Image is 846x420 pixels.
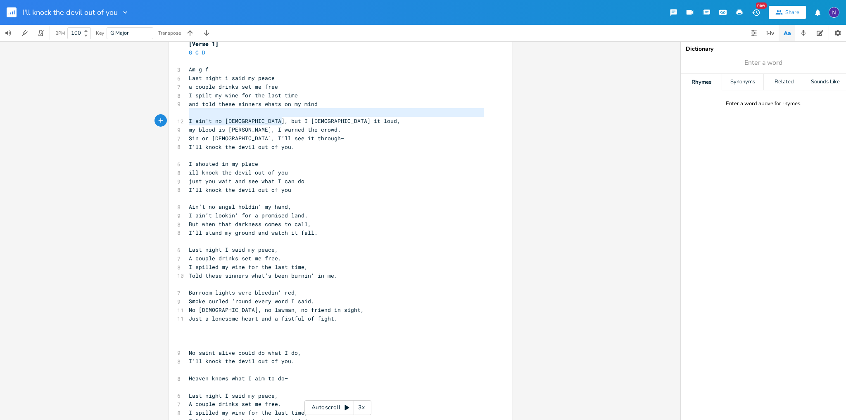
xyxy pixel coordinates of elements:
[748,5,764,20] button: New
[722,74,763,90] div: Synonyms
[686,46,841,52] div: Dictionary
[189,392,278,399] span: Last night I said my peace,
[189,289,298,296] span: Barroom lights were bleedin’ red,
[189,297,314,305] span: Smoke curled ‘round every word I said.
[726,100,801,107] div: Enter a word above for rhymes.
[829,7,839,18] img: Nathan Seeger
[189,349,301,356] span: No saint alive could do what I do,
[22,9,118,16] span: I'll knock the devil out of you
[189,306,364,314] span: No [DEMOGRAPHIC_DATA], no lawman, no friend in sight,
[189,203,291,210] span: Ain’t no angel holdin’ my hand,
[189,66,209,73] span: Am g f
[304,400,371,415] div: Autoscroll
[785,9,799,16] div: Share
[189,143,295,151] span: I’ll knock the devil out of you.
[189,83,278,90] span: a couple drinks set me free
[756,2,767,9] div: New
[189,117,400,125] span: I ain’t no [DEMOGRAPHIC_DATA], but I [DEMOGRAPHIC_DATA] it loud,
[189,134,344,142] span: Sin or [DEMOGRAPHIC_DATA], I’ll see it through—
[189,220,311,228] span: But when that darkness comes to call,
[189,186,291,193] span: I'll knock the devil out of you
[55,31,65,35] div: BPM
[189,40,219,47] span: [Verse 1]
[189,255,281,262] span: A couple drinks set me free.
[769,6,806,19] button: Share
[202,49,205,56] span: D
[189,160,258,168] span: I shouted in my place
[189,272,337,279] span: Told these sinners what’s been burnin’ in me.
[744,58,782,68] span: Enter a word
[764,74,805,90] div: Related
[189,409,308,416] span: I spilled my wine for the last time,
[189,246,278,253] span: Last night I said my peace,
[189,375,288,382] span: Heaven knows what I aim to do—
[354,400,369,415] div: 3x
[189,169,288,176] span: ill knock the devil out of you
[189,212,308,219] span: I ain’t lookin’ for a promised land.
[189,177,304,185] span: just you wait and see what I can do
[110,29,129,37] span: G Major
[189,126,341,133] span: my blood is [PERSON_NAME], I warned the crowd.
[195,49,199,56] span: C
[189,315,337,322] span: Just a lonesome heart and a fistful of fight.
[189,74,275,82] span: Last night i said my peace
[189,49,192,56] span: G
[681,74,722,90] div: Rhymes
[805,74,846,90] div: Sounds Like
[189,92,298,99] span: I spilt my wine for the last time
[189,229,318,236] span: I’ll stand my ground and watch it fall.
[158,31,181,35] div: Transpose
[189,263,308,271] span: I spilled my wine for the last time,
[189,357,295,365] span: I’ll knock the devil out of you.
[189,100,318,108] span: and told these sinners whats on my mind
[189,400,281,408] span: A couple drinks set me free.
[96,31,104,35] div: Key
